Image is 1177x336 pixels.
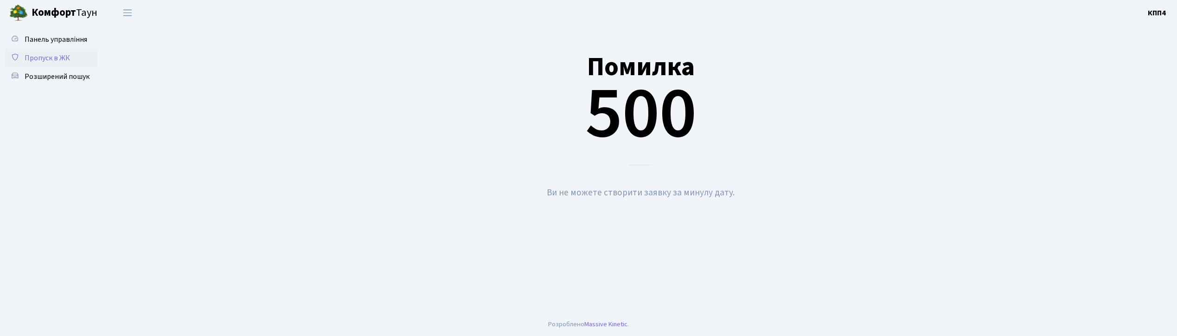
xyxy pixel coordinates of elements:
[584,319,627,329] a: Massive Kinetic
[32,5,76,20] b: Комфорт
[9,4,28,22] img: logo.png
[116,5,139,20] button: Переключити навігацію
[118,29,1163,165] div: 500
[25,34,87,45] span: Панель управління
[1148,7,1166,19] a: КПП4
[1148,8,1166,18] b: КПП4
[25,53,70,63] span: Пропуск в ЖК
[587,49,695,85] small: Помилка
[5,30,97,49] a: Панель управління
[25,71,90,82] span: Розширений пошук
[547,186,735,199] small: Ви не можете створити заявку за минулу дату.
[548,319,629,330] div: Розроблено .
[5,49,97,67] a: Пропуск в ЖК
[5,67,97,86] a: Розширений пошук
[32,5,97,21] span: Таун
